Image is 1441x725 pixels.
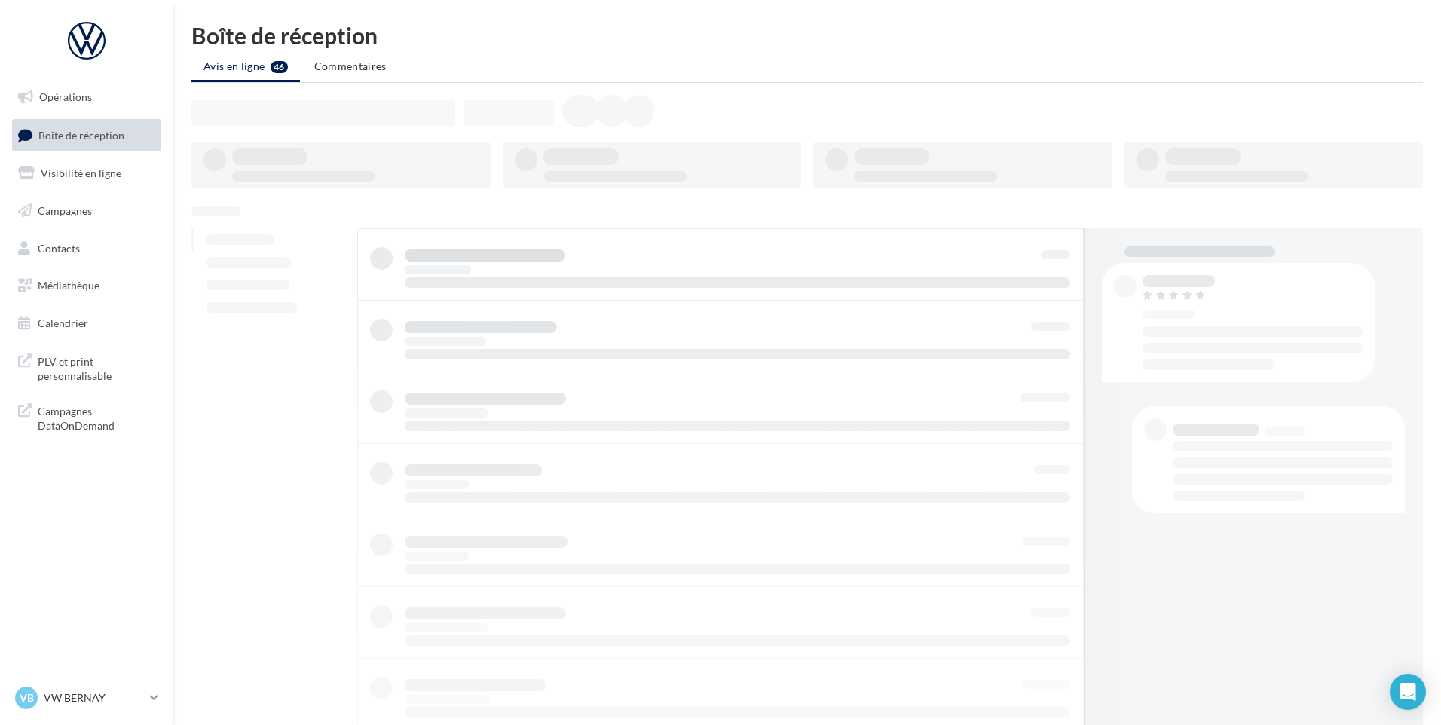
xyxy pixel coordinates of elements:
a: Médiathèque [9,270,164,301]
a: Calendrier [9,307,164,339]
span: Visibilité en ligne [41,167,121,179]
span: Campagnes [38,204,92,217]
a: Boîte de réception [9,119,164,151]
span: PLV et print personnalisable [38,351,155,384]
span: Commentaires [314,60,387,72]
div: Boîte de réception [191,24,1423,47]
a: Opérations [9,81,164,113]
span: VB [20,690,34,705]
span: Contacts [38,241,80,254]
span: Boîte de réception [38,128,124,141]
a: Visibilité en ligne [9,158,164,189]
div: Open Intercom Messenger [1390,674,1426,710]
span: Opérations [39,90,92,103]
a: Contacts [9,233,164,265]
span: Campagnes DataOnDemand [38,401,155,433]
a: Campagnes [9,195,164,227]
a: VB VW BERNAY [12,684,161,712]
a: PLV et print personnalisable [9,345,164,390]
a: Campagnes DataOnDemand [9,395,164,439]
p: VW BERNAY [44,690,144,705]
span: Calendrier [38,317,88,329]
span: Médiathèque [38,279,99,292]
